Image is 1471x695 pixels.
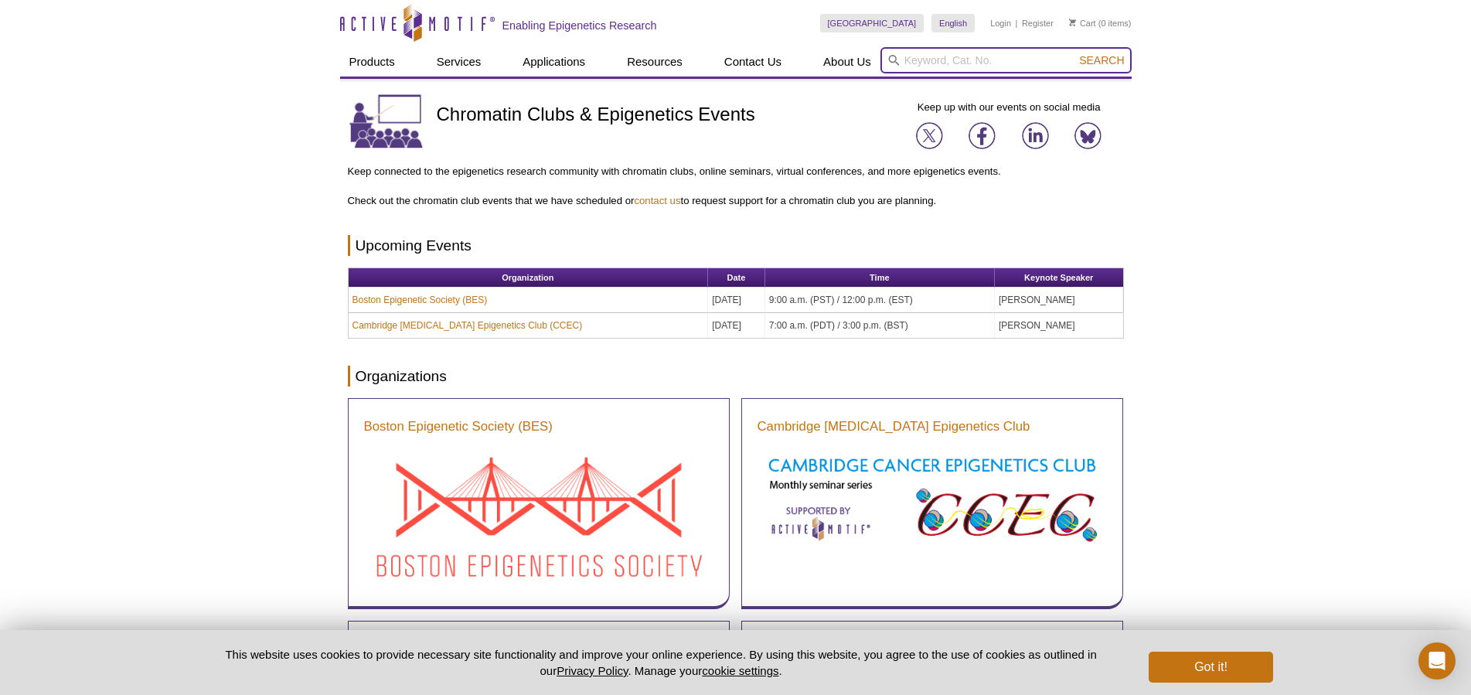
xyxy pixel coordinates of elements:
th: Time [765,268,995,288]
a: Resources [618,47,692,77]
p: This website uses cookies to provide necessary site functionality and improve your online experie... [199,646,1124,679]
td: [DATE] [708,313,765,338]
a: English [931,14,975,32]
img: Boston Epigenetic Society (BES) Seminar Series [364,448,713,587]
a: Applications [513,47,594,77]
h1: Chromatin Clubs & Epigenetics Events [437,104,755,127]
img: Join us on Facebook [969,122,996,149]
th: Organization [349,268,709,288]
a: Products [340,47,404,77]
h2: Enabling Epigenetics Research [502,19,657,32]
td: [PERSON_NAME] [995,313,1123,338]
span: Search [1079,54,1124,66]
img: Join us on X [916,122,943,149]
img: Your Cart [1069,19,1076,26]
td: 7:00 a.m. (PDT) / 3:00 p.m. (BST) [765,313,995,338]
button: Got it! [1149,652,1272,683]
input: Keyword, Cat. No. [880,47,1132,73]
a: Login [990,18,1011,29]
button: cookie settings [702,664,778,677]
a: Services [427,47,491,77]
th: Keynote Speaker [995,268,1123,288]
a: Contact Us [715,47,791,77]
li: | [1016,14,1018,32]
img: Join us on Bluesky [1074,122,1102,149]
p: Check out the chromatin club events that we have scheduled or to request support for a chromatin ... [348,194,1124,208]
li: (0 items) [1069,14,1132,32]
a: Boston Epigenetic Society (BES) [352,293,488,307]
a: Cambridge [MEDICAL_DATA] Epigenetics Club [758,417,1030,436]
a: [GEOGRAPHIC_DATA] [820,14,924,32]
a: Privacy Policy [557,664,628,677]
th: Date [708,268,765,288]
td: 9:00 a.m. (PST) / 12:00 p.m. (EST) [765,288,995,313]
a: Cart [1069,18,1096,29]
button: Search [1074,53,1129,67]
a: Register [1022,18,1054,29]
img: Chromatin Clubs & Epigenetic Events [348,93,425,151]
td: [DATE] [708,288,765,313]
td: [PERSON_NAME] [995,288,1123,313]
h2: Upcoming Events [348,235,1124,256]
div: Open Intercom Messenger [1418,642,1456,680]
p: Keep up with our events on social media [894,101,1124,114]
img: Join us on LinkedIn [1022,122,1049,149]
a: Cambridge [MEDICAL_DATA] Epigenetics Club (CCEC) [352,319,583,332]
a: contact us [634,195,680,206]
a: About Us [814,47,880,77]
p: Keep connected to the epigenetics research community with chromatin clubs, online seminars, virtu... [348,165,1124,179]
h2: Organizations [348,366,1124,387]
a: Boston Epigenetic Society (BES) [364,417,553,436]
img: Cambridge Cancer Epigenetics Club Seminar Series [758,448,1107,549]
